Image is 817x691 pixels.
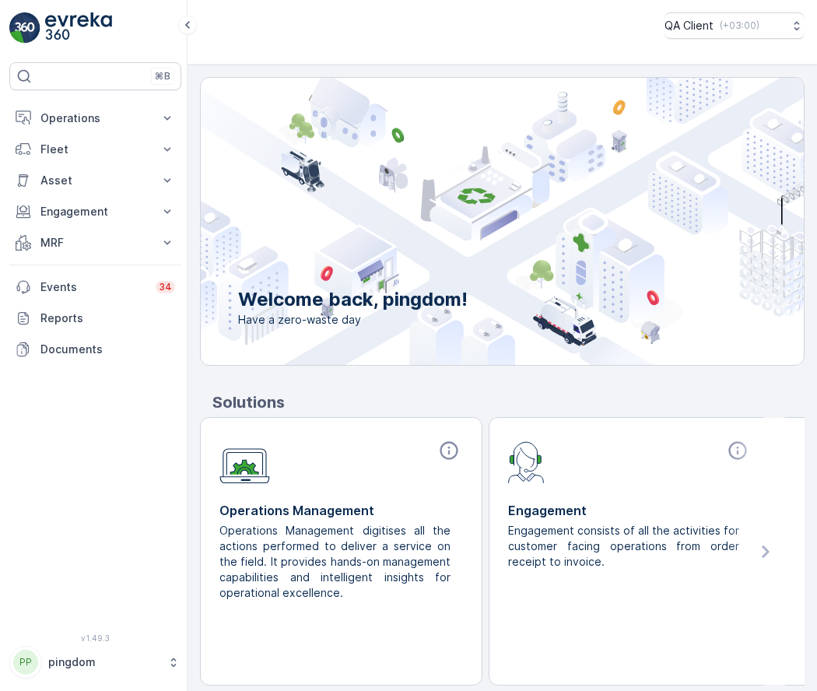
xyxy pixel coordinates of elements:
[159,281,172,293] p: 34
[9,12,40,44] img: logo
[40,142,150,157] p: Fleet
[45,12,112,44] img: logo_light-DOdMpM7g.png
[40,279,146,295] p: Events
[9,196,181,227] button: Engagement
[9,272,181,303] a: Events34
[9,334,181,365] a: Documents
[40,310,175,326] p: Reports
[9,103,181,134] button: Operations
[9,633,181,643] span: v 1.49.3
[219,523,451,601] p: Operations Management digitises all the actions performed to deliver a service on the field. It p...
[219,501,463,520] p: Operations Management
[9,303,181,334] a: Reports
[9,227,181,258] button: MRF
[219,440,270,484] img: module-icon
[9,165,181,196] button: Asset
[40,173,150,188] p: Asset
[508,501,752,520] p: Engagement
[48,654,160,670] p: pingdom
[238,312,468,328] span: Have a zero-waste day
[40,342,175,357] p: Documents
[40,204,150,219] p: Engagement
[155,70,170,82] p: ⌘B
[40,235,150,251] p: MRF
[508,523,739,570] p: Engagement consists of all the activities for customer facing operations from order receipt to in...
[720,19,759,32] p: ( +03:00 )
[9,134,181,165] button: Fleet
[664,18,714,33] p: QA Client
[13,650,38,675] div: PP
[9,646,181,679] button: PPpingdom
[131,78,804,365] img: city illustration
[40,110,150,126] p: Operations
[664,12,805,39] button: QA Client(+03:00)
[212,391,805,414] p: Solutions
[508,440,545,483] img: module-icon
[238,287,468,312] p: Welcome back, pingdom!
